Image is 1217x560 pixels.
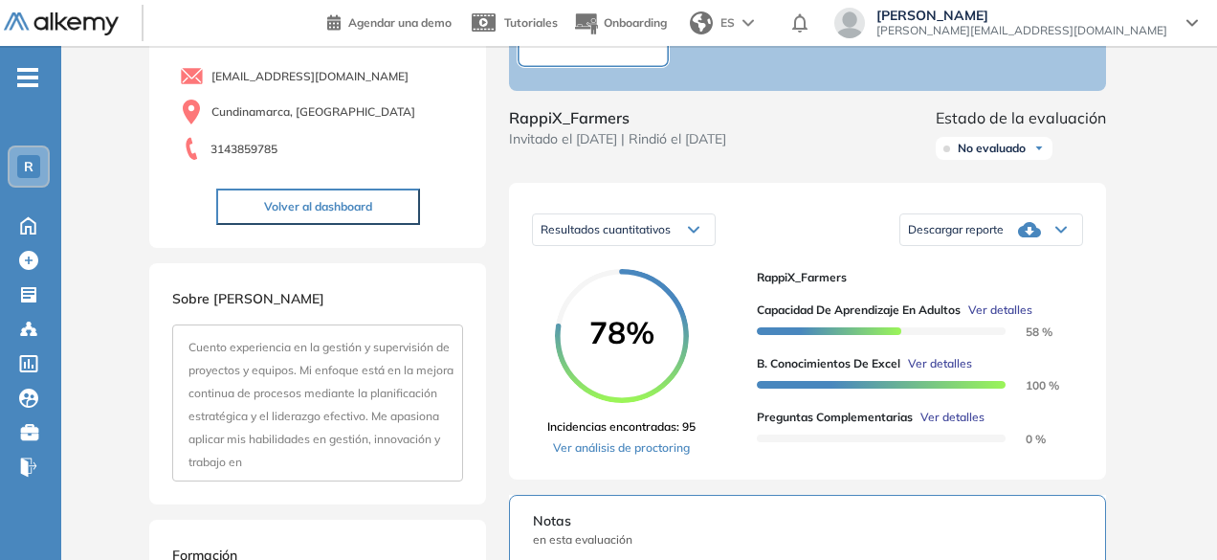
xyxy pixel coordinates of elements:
button: Ver detalles [961,302,1032,319]
span: R [24,159,33,174]
span: Invitado el [DATE] | Rindió el [DATE] [509,129,726,149]
span: Notas [533,511,1082,531]
img: Ícono de flecha [1033,143,1045,154]
span: Cundinamarca, [GEOGRAPHIC_DATA] [211,103,415,121]
span: 58 % [1003,325,1052,339]
span: 0 % [1003,432,1046,446]
img: Logo [4,12,119,36]
span: Resultados cuantitativos [541,222,671,236]
span: Ver detalles [920,409,985,426]
button: Volver al dashboard [216,189,420,225]
span: Preguntas complementarias [757,409,913,426]
span: Onboarding [604,15,667,30]
span: [EMAIL_ADDRESS][DOMAIN_NAME] [211,68,409,85]
span: 3143859785 [210,141,277,158]
img: world [690,11,713,34]
span: 78% [555,317,689,347]
span: Ver detalles [908,355,972,372]
span: Agendar una demo [348,15,452,30]
span: RappiX_Farmers [757,269,1068,286]
span: Tutoriales [504,15,558,30]
span: 100 % [1003,378,1059,392]
span: RappiX_Farmers [509,106,726,129]
span: No evaluado [958,141,1026,156]
span: ES [720,14,735,32]
span: [PERSON_NAME][EMAIL_ADDRESS][DOMAIN_NAME] [876,23,1167,38]
i: - [17,76,38,79]
button: Ver detalles [913,409,985,426]
a: Agendar una demo [327,10,452,33]
span: Descargar reporte [908,222,1004,237]
span: Sobre [PERSON_NAME] [172,290,324,307]
span: Cuento experiencia en la gestión y supervisión de proyectos y equipos. Mi enfoque está en la mejo... [188,340,454,469]
span: [PERSON_NAME] [876,8,1167,23]
span: B. Conocimientos de Excel [757,355,900,372]
span: Capacidad de Aprendizaje en Adultos [757,302,961,319]
span: en esta evaluación [533,531,1082,549]
img: arrow [742,19,754,27]
a: Ver análisis de proctoring [547,439,696,457]
span: Ver detalles [968,302,1032,319]
button: Onboarding [573,3,667,44]
button: Ver detalles [900,355,972,372]
span: Incidencias encontradas: 95 [547,418,696,436]
span: Estado de la evaluación [936,106,1106,129]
